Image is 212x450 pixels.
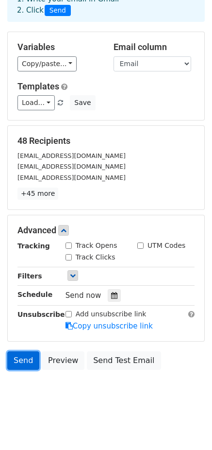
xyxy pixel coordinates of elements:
h5: 48 Recipients [17,136,195,146]
a: Preview [42,351,84,370]
label: Track Clicks [76,252,115,262]
strong: Schedule [17,291,52,298]
div: 聊天小组件 [163,403,212,450]
h5: Advanced [17,225,195,236]
a: Load... [17,95,55,110]
button: Save [70,95,95,110]
small: [EMAIL_ADDRESS][DOMAIN_NAME] [17,174,126,181]
label: Track Opens [76,241,117,251]
strong: Filters [17,272,42,280]
a: Templates [17,81,59,91]
span: Send now [65,291,101,300]
label: Add unsubscribe link [76,309,147,319]
small: [EMAIL_ADDRESS][DOMAIN_NAME] [17,163,126,170]
a: Send Test Email [87,351,161,370]
strong: Tracking [17,242,50,250]
a: Copy/paste... [17,56,77,71]
strong: Unsubscribe [17,311,65,318]
h5: Variables [17,42,99,52]
span: Send [45,5,71,17]
a: Copy unsubscribe link [65,322,153,330]
label: UTM Codes [147,241,185,251]
small: [EMAIL_ADDRESS][DOMAIN_NAME] [17,152,126,159]
h5: Email column [114,42,195,52]
a: Send [7,351,39,370]
a: +45 more [17,188,58,200]
iframe: Chat Widget [163,403,212,450]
